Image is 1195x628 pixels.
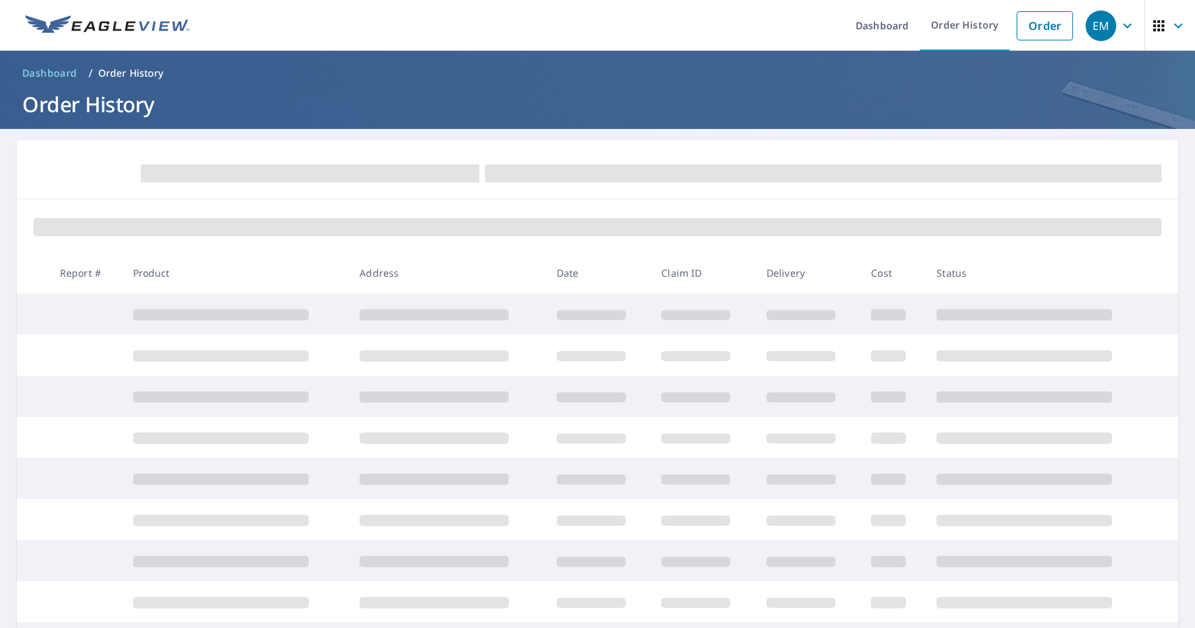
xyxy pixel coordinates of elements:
th: Address [348,252,546,293]
a: Order [1017,11,1073,40]
span: Dashboard [22,66,77,80]
th: Cost [860,252,925,293]
img: EV Logo [25,15,190,36]
th: Product [122,252,349,293]
nav: breadcrumb [17,62,1178,84]
h1: Order History [17,90,1178,118]
th: Date [546,252,650,293]
li: / [88,65,93,82]
th: Status [925,252,1152,293]
th: Report # [49,252,122,293]
th: Claim ID [650,252,755,293]
div: EM [1086,10,1116,41]
th: Delivery [755,252,860,293]
a: Dashboard [17,62,83,84]
p: Order History [98,66,164,80]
